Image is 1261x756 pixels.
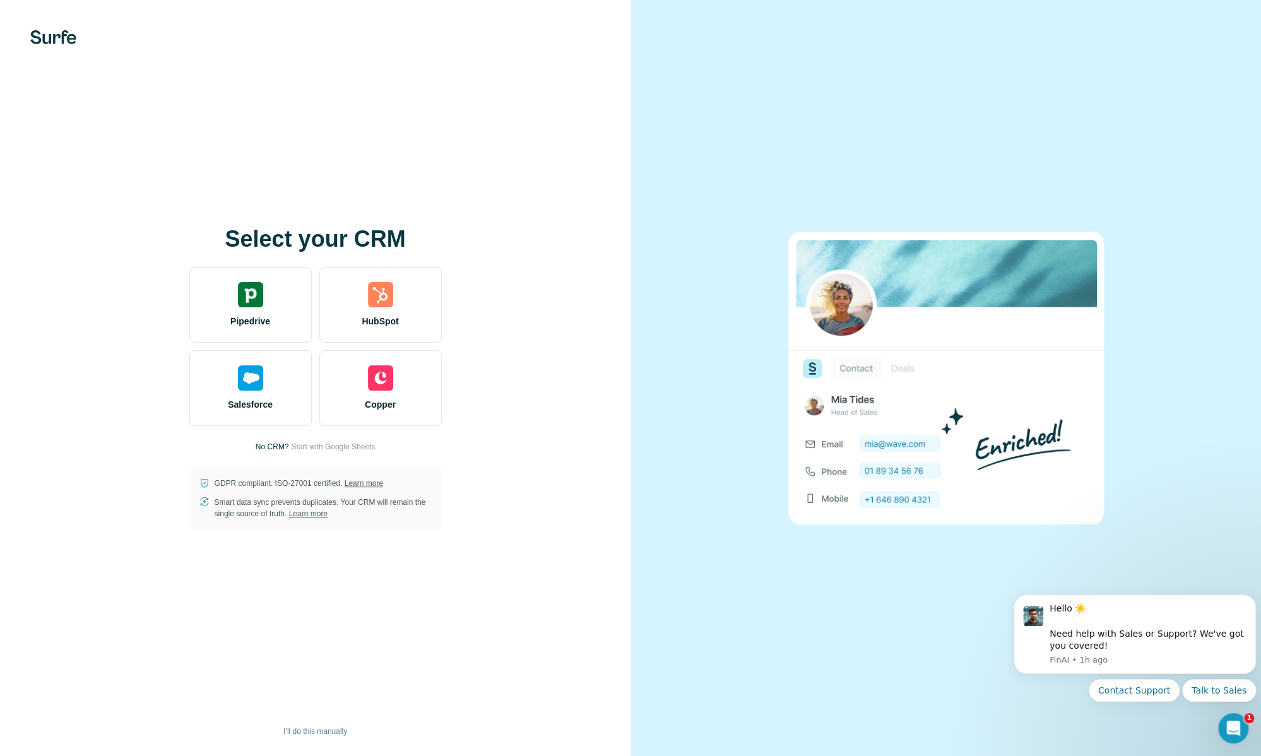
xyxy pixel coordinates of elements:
[30,30,76,44] img: Surfe's logo
[291,441,375,452] button: Start with Google Sheets
[215,478,383,489] p: GDPR compliant. ISO-27001 certified.
[368,282,393,307] img: hubspot's logo
[1244,713,1254,723] span: 1
[345,479,383,488] a: Learn more
[289,509,328,518] a: Learn more
[230,315,270,328] span: Pipedrive
[1009,579,1261,750] iframe: Intercom notifications message
[368,365,393,391] img: copper's logo
[1218,713,1248,743] iframe: Intercom live chat
[362,315,398,328] span: HubSpot
[238,365,263,391] img: salesforce's logo
[283,726,347,737] span: I’ll do this manually
[238,282,263,307] img: pipedrive's logo
[275,722,356,741] button: I’ll do this manually
[365,398,396,411] span: Copper
[256,441,289,452] p: No CRM?
[215,497,432,519] p: Smart data sync prevents duplicates. Your CRM will remain the single source of truth.
[788,232,1104,524] img: none image
[189,227,442,252] h1: Select your CRM
[228,398,273,411] span: Salesforce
